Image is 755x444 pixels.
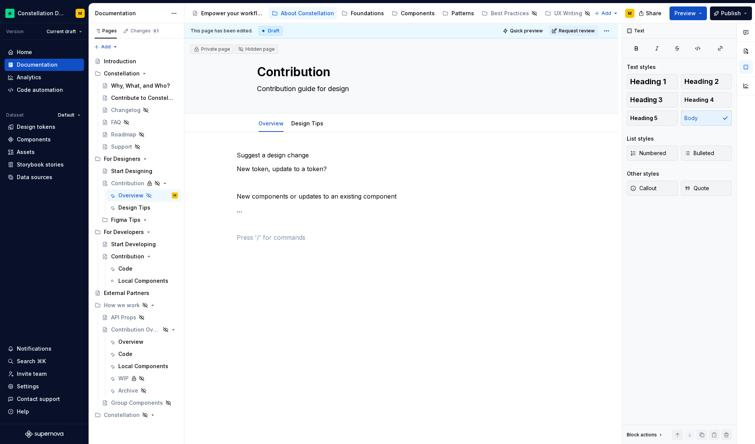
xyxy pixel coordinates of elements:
div: Empower your workflow. Build incredible experiences. [201,10,264,17]
svg: Supernova Logo [25,430,63,438]
span: Bulleted [684,149,714,157]
button: Quick preview [500,26,546,36]
div: Support [111,143,132,151]
div: M [78,10,82,16]
a: WIP [106,372,181,385]
span: Heading 4 [684,96,714,104]
a: Start Developing [99,238,181,250]
button: Heading 5 [627,111,678,126]
button: Share [635,6,666,20]
div: Contribution Overview [111,326,160,333]
button: Publish [710,6,752,20]
div: WIP [118,375,129,382]
div: List styles [627,135,654,143]
a: About Constellation [269,7,337,19]
div: Page tree [189,6,590,21]
span: This page has been edited. [190,28,253,34]
div: For Developers [92,226,181,238]
a: Start Designing [99,165,181,177]
p: … [237,205,566,215]
div: Local Components [118,277,168,285]
div: Documentation [95,10,167,17]
div: For Designers [104,155,140,163]
span: Add [101,44,111,50]
div: Text styles [627,63,656,71]
textarea: Contribution guide for design [255,83,544,95]
div: Invite team [17,370,47,378]
div: Design Tips [288,115,326,131]
span: Heading 2 [684,78,719,85]
div: Overview [118,338,144,346]
div: Data sources [17,173,52,181]
span: Share [646,10,661,17]
button: Heading 2 [681,74,732,89]
div: Page tree [92,55,181,421]
div: FAQ [111,119,121,126]
div: Draft [259,26,282,35]
div: Archive [118,387,138,394]
p: Suggest a design change [237,151,566,160]
span: Quote [684,184,709,192]
button: Add [592,8,621,19]
div: Roadmap [111,131,136,138]
div: Why, What, and Who? [111,82,170,90]
div: Other styles [627,170,659,178]
div: Start Designing [111,167,152,175]
div: Code [118,265,132,272]
a: External Partners [92,287,181,299]
a: Roadmap [99,128,181,141]
a: Patterns [439,7,477,19]
a: Home [5,46,84,58]
div: Constellation [104,411,140,419]
button: Numbered [627,146,678,161]
div: Components [401,10,435,17]
div: Foundations [351,10,384,17]
div: Search ⌘K [17,357,46,365]
div: Introduction [104,58,136,65]
div: Assets [17,148,35,156]
button: Heading 4 [681,92,732,107]
div: Home [17,48,32,56]
div: Contribution [111,180,144,187]
a: OverviewM [106,189,181,202]
a: Documentation [5,59,84,71]
button: Help [5,406,84,418]
button: Heading 1 [627,74,678,89]
span: Quick preview [510,28,543,34]
span: Request review [559,28,595,34]
a: Group Components [99,397,181,409]
div: Changes [131,28,160,34]
div: Overview [255,115,287,131]
span: Heading 5 [630,114,658,122]
button: Contact support [5,393,84,405]
a: Storybook stories [5,159,84,171]
div: Analytics [17,74,41,81]
button: Bulleted [681,146,732,161]
span: Heading 3 [630,96,663,104]
div: Private page [194,46,230,52]
span: Preview [674,10,696,17]
div: Contact support [17,395,60,403]
div: Changelog [111,106,140,114]
a: Foundations [339,7,387,19]
button: Notifications [5,343,84,355]
div: Components [17,136,51,143]
a: Design tokens [5,121,84,133]
a: Contribution Overview [99,324,181,336]
button: Quote [681,181,732,196]
div: M [174,192,176,199]
div: API Props [111,314,136,321]
a: Contribute to Constellation [99,92,181,104]
a: Changelog [99,104,181,116]
a: Analytics [5,71,84,83]
a: Settings [5,380,84,393]
a: Invite team [5,368,84,380]
a: Components [5,133,84,146]
a: Local Components [106,275,181,287]
span: Default [58,112,74,118]
a: Overview [258,120,284,127]
div: Design Tips [118,204,150,212]
div: Design tokens [17,123,55,131]
a: Empower your workflow. Build incredible experiences. [189,7,267,19]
